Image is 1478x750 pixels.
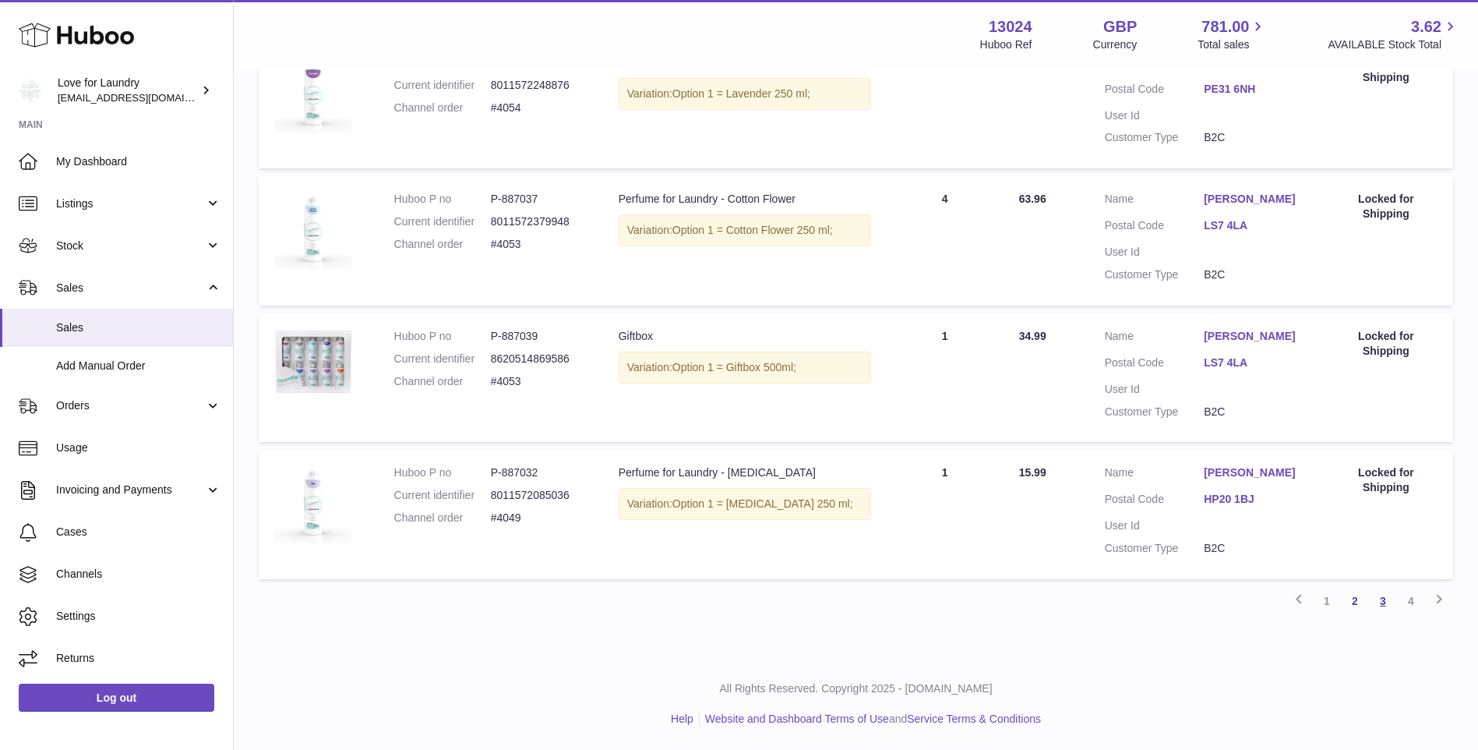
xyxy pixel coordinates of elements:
span: 15.99 [1019,466,1046,479]
li: and [700,712,1041,727]
span: 34.99 [1019,330,1046,342]
span: 781.00 [1201,16,1249,37]
a: Service Terms & Conditions [907,713,1041,725]
div: Locked for Shipping [1335,465,1437,495]
a: 3.62 AVAILABLE Stock Total [1328,16,1459,52]
span: Orders [56,398,205,413]
div: Locked for Shipping [1335,192,1437,221]
dd: #4053 [491,237,587,252]
dd: 8620514869586 [491,352,587,366]
a: [PERSON_NAME] [1204,192,1303,207]
dt: Current identifier [394,488,491,503]
span: [EMAIL_ADDRESS][DOMAIN_NAME] [58,91,229,104]
span: Returns [56,651,221,666]
dt: Current identifier [394,352,491,366]
strong: GBP [1103,16,1137,37]
dt: Current identifier [394,78,491,93]
dt: Channel order [394,374,491,389]
dt: User Id [1105,245,1205,260]
dt: Name [1105,465,1205,484]
div: Locked for Shipping [1335,329,1437,359]
dd: P-887037 [491,192,587,207]
span: Usage [56,440,221,455]
dd: P-887039 [491,329,587,344]
span: 3.62 [1411,16,1441,37]
div: Perfume for Laundry - [MEDICAL_DATA] [619,465,871,480]
img: BOXESSENTIA.png [274,329,352,394]
p: All Rights Reserved. Copyright 2025 - [DOMAIN_NAME] [246,681,1466,696]
dt: Channel order [394,101,491,115]
dt: Customer Type [1105,267,1205,282]
img: IMG_1636.png [274,465,352,543]
a: PE31 6NH [1204,82,1303,97]
div: Perfume for Laundry - Cotton Flower [619,192,871,207]
dt: User Id [1105,108,1205,123]
dt: Name [1105,329,1205,348]
dd: #4054 [491,101,587,115]
a: 4 [1397,587,1425,615]
span: Sales [56,320,221,335]
a: Log out [19,684,214,712]
dt: Huboo P no [394,465,491,480]
div: Love for Laundry [58,76,198,105]
dt: Postal Code [1105,356,1205,374]
dd: B2C [1204,405,1303,419]
div: Huboo Ref [980,37,1032,52]
dt: User Id [1105,518,1205,533]
a: [PERSON_NAME] [1204,465,1303,480]
dt: Postal Code [1105,82,1205,101]
span: AVAILABLE Stock Total [1328,37,1459,52]
span: Option 1 = Lavender 250 ml; [672,87,810,100]
span: Cases [56,525,221,540]
dt: Postal Code [1105,492,1205,511]
dt: Huboo P no [394,329,491,344]
dd: #4053 [491,374,587,389]
div: Giftbox [619,329,871,344]
span: Total sales [1198,37,1267,52]
span: Option 1 = Giftbox 500ml; [672,361,796,373]
div: Variation: [619,78,871,110]
a: LS7 4LA [1204,356,1303,370]
span: Settings [56,609,221,624]
a: 1 [1313,587,1341,615]
dd: 8011572248876 [491,78,587,93]
a: LS7 4LA [1204,218,1303,233]
dd: 8011572085036 [491,488,587,503]
td: 1 [887,450,1004,579]
img: IMG_1633.png [274,192,352,270]
td: 1 [887,313,1004,443]
span: Add Manual Order [56,359,221,373]
span: Option 1 = [MEDICAL_DATA] 250 ml; [672,497,853,510]
a: [PERSON_NAME] [1204,329,1303,344]
dt: Customer Type [1105,405,1205,419]
img: info@loveforlaundry.co.uk [19,79,42,102]
span: My Dashboard [56,154,221,169]
td: 2 [887,40,1004,169]
span: 63.96 [1019,193,1046,205]
dt: Channel order [394,511,491,525]
a: 781.00 Total sales [1198,16,1267,52]
dd: P-887032 [491,465,587,480]
strong: 13024 [989,16,1032,37]
span: Listings [56,196,205,211]
a: Help [671,713,693,725]
div: Variation: [619,352,871,384]
span: Channels [56,567,221,582]
span: Option 1 = Cotton Flower 250 ml; [672,224,833,236]
dt: Current identifier [394,214,491,229]
a: 2 [1341,587,1369,615]
div: Currency [1093,37,1138,52]
dt: Huboo P no [394,192,491,207]
span: Sales [56,281,205,295]
dt: User Id [1105,382,1205,397]
dd: B2C [1204,541,1303,556]
dt: Postal Code [1105,218,1205,237]
td: 4 [887,176,1004,306]
div: Variation: [619,488,871,520]
img: IMG_1624.png [274,55,352,133]
dt: Customer Type [1105,130,1205,145]
span: Invoicing and Payments [56,483,205,497]
a: Website and Dashboard Terms of Use [705,713,889,725]
span: Stock [56,239,205,253]
dd: 8011572379948 [491,214,587,229]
